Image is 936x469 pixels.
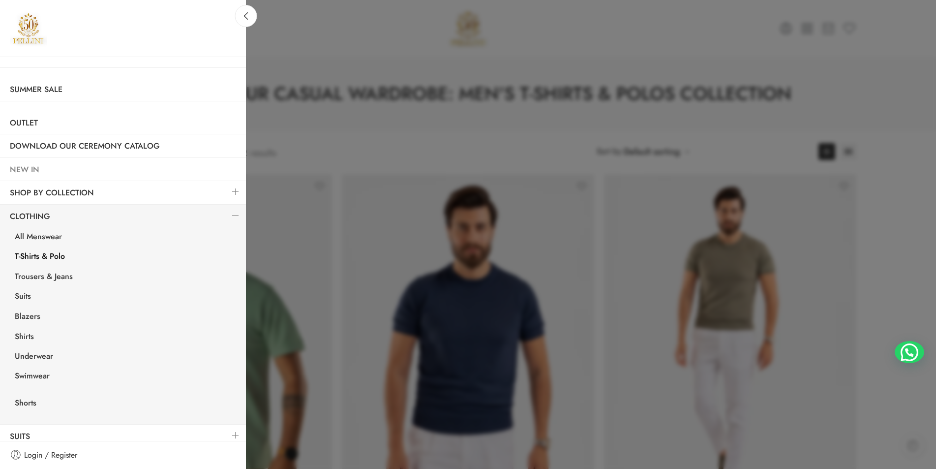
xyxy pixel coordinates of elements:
[10,10,47,47] img: Pellini
[24,449,77,462] span: Login / Register
[10,10,47,47] a: Pellini -
[15,370,50,382] span: Swimwear
[5,347,246,368] a: Underwear
[5,287,246,308] a: Suits
[10,449,236,462] a: Login / Register
[5,308,246,328] a: Blazers
[5,228,246,248] a: All Menswear
[5,248,246,268] a: T-Shirts & Polo
[5,268,246,288] a: Trousers & Jeans
[5,367,246,387] a: Swimwear
[5,328,246,348] a: Shirts
[5,394,246,414] a: Shorts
